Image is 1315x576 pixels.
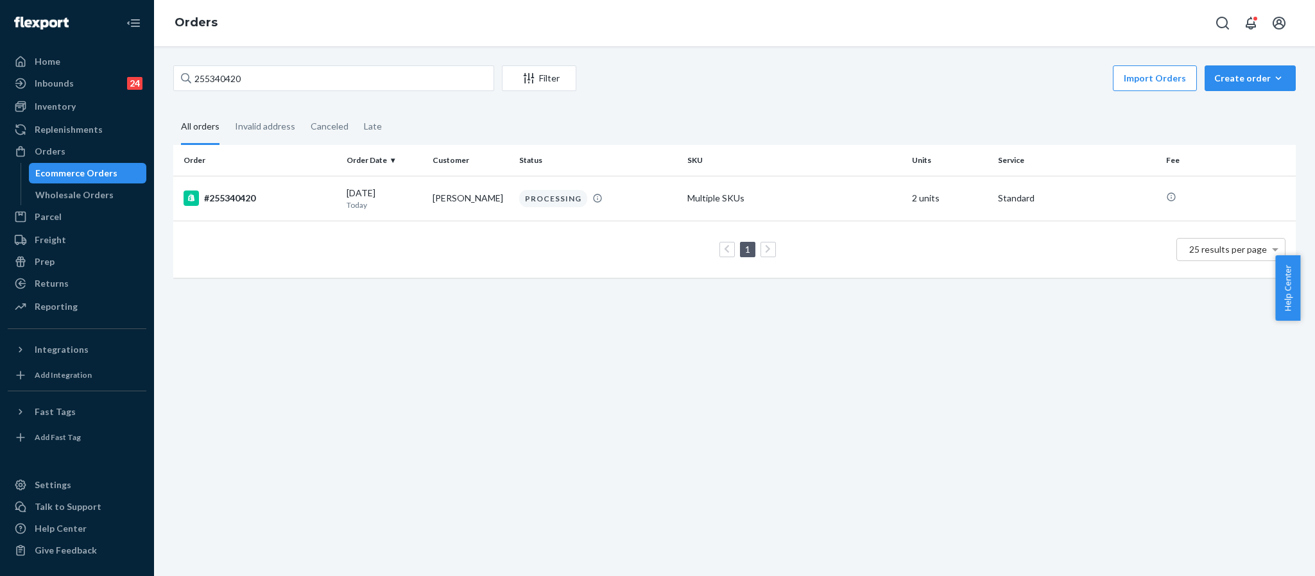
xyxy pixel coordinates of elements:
[8,540,146,561] button: Give Feedback
[235,110,295,143] div: Invalid address
[35,500,101,513] div: Talk to Support
[1205,65,1296,91] button: Create order
[35,277,69,290] div: Returns
[29,163,147,183] a: Ecommerce Orders
[1113,65,1197,91] button: Import Orders
[8,339,146,360] button: Integrations
[1161,145,1296,176] th: Fee
[35,100,76,113] div: Inventory
[1214,72,1286,85] div: Create order
[341,145,427,176] th: Order Date
[8,365,146,385] a: Add Integration
[1210,10,1235,36] button: Open Search Box
[1189,244,1267,255] span: 25 results per page
[347,199,422,210] p: Today
[8,402,146,422] button: Fast Tags
[8,51,146,72] a: Home
[35,233,66,246] div: Freight
[35,522,87,535] div: Help Center
[682,145,907,176] th: SKU
[311,110,348,143] div: Canceled
[35,77,74,90] div: Inbounds
[121,10,146,36] button: Close Navigation
[35,479,71,491] div: Settings
[502,65,576,91] button: Filter
[993,145,1161,176] th: Service
[35,167,117,180] div: Ecommerce Orders
[8,141,146,162] a: Orders
[35,405,76,418] div: Fast Tags
[433,155,508,165] div: Customer
[8,96,146,117] a: Inventory
[35,432,81,443] div: Add Fast Tag
[364,110,382,143] div: Late
[907,176,993,221] td: 2 units
[35,55,60,68] div: Home
[519,190,587,207] div: PROCESSING
[1266,10,1292,36] button: Open account menu
[184,191,336,206] div: #255340420
[743,244,753,255] a: Page 1 is your current page
[8,251,146,272] a: Prep
[35,300,78,313] div: Reporting
[29,185,147,205] a: Wholesale Orders
[164,4,228,42] ol: breadcrumbs
[127,77,142,90] div: 24
[35,189,114,201] div: Wholesale Orders
[427,176,513,221] td: [PERSON_NAME]
[35,369,92,380] div: Add Integration
[35,145,65,158] div: Orders
[35,255,55,268] div: Prep
[14,17,69,30] img: Flexport logo
[8,475,146,495] a: Settings
[173,65,494,91] input: Search orders
[8,427,146,448] a: Add Fast Tag
[503,72,576,85] div: Filter
[35,544,97,557] div: Give Feedback
[907,145,993,176] th: Units
[8,230,146,250] a: Freight
[1275,255,1300,321] button: Help Center
[682,176,907,221] td: Multiple SKUs
[1233,538,1302,570] iframe: Opens a widget where you can chat to one of our agents
[514,145,682,176] th: Status
[8,273,146,294] a: Returns
[8,119,146,140] a: Replenishments
[8,496,146,517] button: Talk to Support
[35,123,103,136] div: Replenishments
[998,192,1156,205] p: Standard
[175,15,218,30] a: Orders
[173,145,341,176] th: Order
[8,207,146,227] a: Parcel
[347,187,422,210] div: [DATE]
[181,110,219,145] div: All orders
[8,296,146,317] a: Reporting
[8,73,146,94] a: Inbounds24
[1238,10,1264,36] button: Open notifications
[8,518,146,539] a: Help Center
[35,343,89,356] div: Integrations
[35,210,62,223] div: Parcel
